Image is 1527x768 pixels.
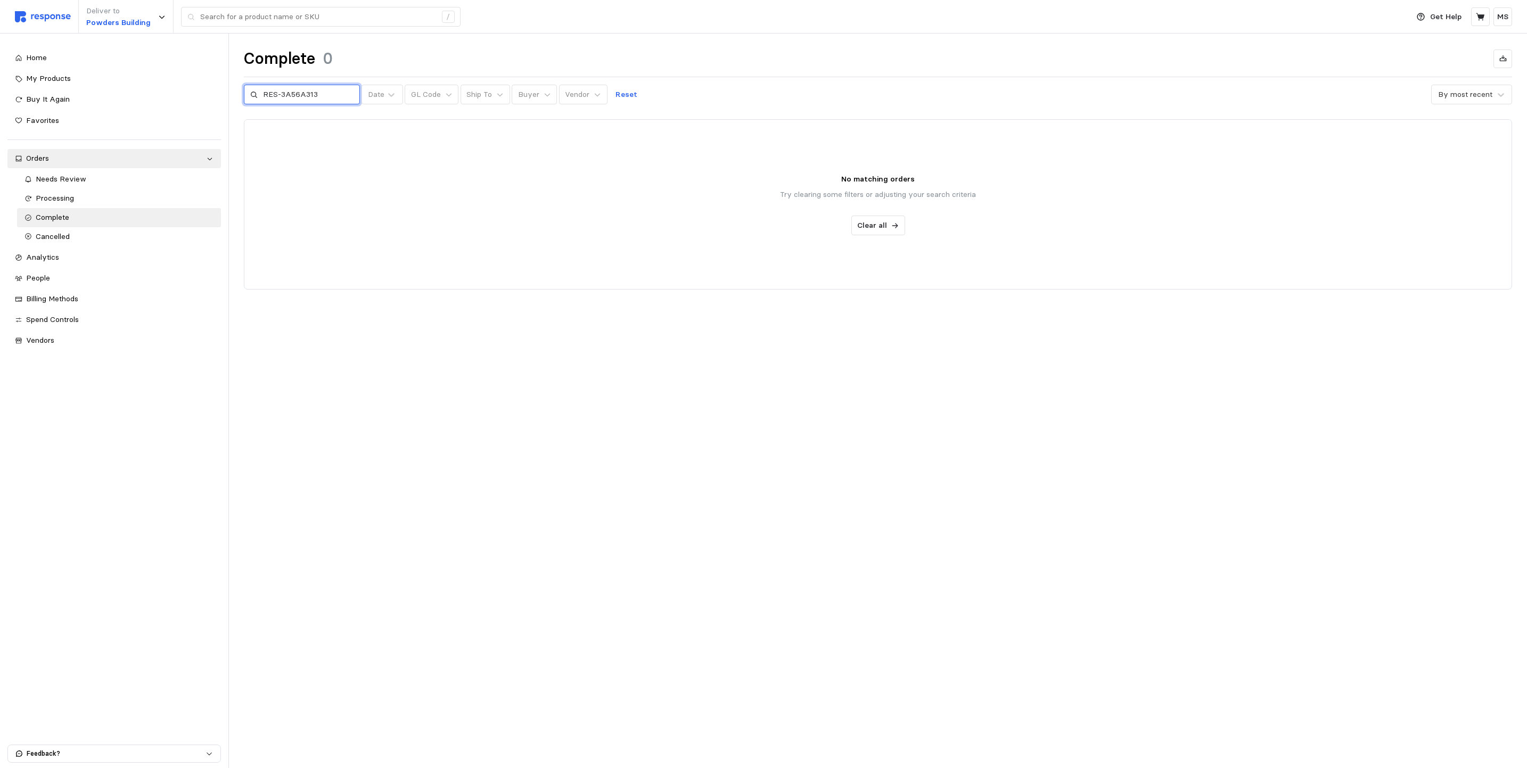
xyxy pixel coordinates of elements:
[26,153,202,164] div: Orders
[36,174,86,184] span: Needs Review
[26,53,47,62] span: Home
[1438,89,1492,100] div: By most recent
[1410,7,1468,27] button: Get Help
[7,48,221,68] a: Home
[86,5,151,17] p: Deliver to
[15,11,71,22] img: svg%3e
[466,89,492,101] p: Ship To
[411,89,441,101] p: GL Code
[7,111,221,130] a: Favorites
[8,745,220,762] button: Feedback?
[565,89,589,101] p: Vendor
[17,227,221,246] a: Cancelled
[263,85,354,104] input: Search
[26,73,71,83] span: My Products
[609,85,643,105] button: Reset
[86,17,151,29] p: Powders Building
[7,90,221,109] a: Buy It Again
[1430,11,1462,23] p: Get Help
[851,216,905,236] button: Clear all
[518,89,539,101] p: Buyer
[368,89,384,100] div: Date
[615,89,637,101] p: Reset
[17,189,221,208] a: Processing
[200,7,436,27] input: Search for a product name or SKU
[26,335,54,345] span: Vendors
[26,315,79,324] span: Spend Controls
[27,749,206,758] p: Feedback?
[442,11,455,23] div: /
[17,170,221,189] a: Needs Review
[7,310,221,329] a: Spend Controls
[512,85,557,105] button: Buyer
[857,220,887,232] p: Clear all
[461,85,510,105] button: Ship To
[26,273,50,283] span: People
[1493,7,1512,26] button: MS
[323,48,333,69] h1: 0
[1497,11,1508,23] p: MS
[7,69,221,88] a: My Products
[405,85,458,105] button: GL Code
[26,294,78,303] span: Billing Methods
[7,269,221,288] a: People
[7,331,221,350] a: Vendors
[244,48,315,69] h1: Complete
[559,85,607,105] button: Vendor
[7,149,221,168] a: Orders
[36,212,69,222] span: Complete
[26,115,59,125] span: Favorites
[26,94,70,104] span: Buy It Again
[26,252,59,262] span: Analytics
[36,232,70,241] span: Cancelled
[36,193,74,203] span: Processing
[17,208,221,227] a: Complete
[7,248,221,267] a: Analytics
[7,290,221,309] a: Billing Methods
